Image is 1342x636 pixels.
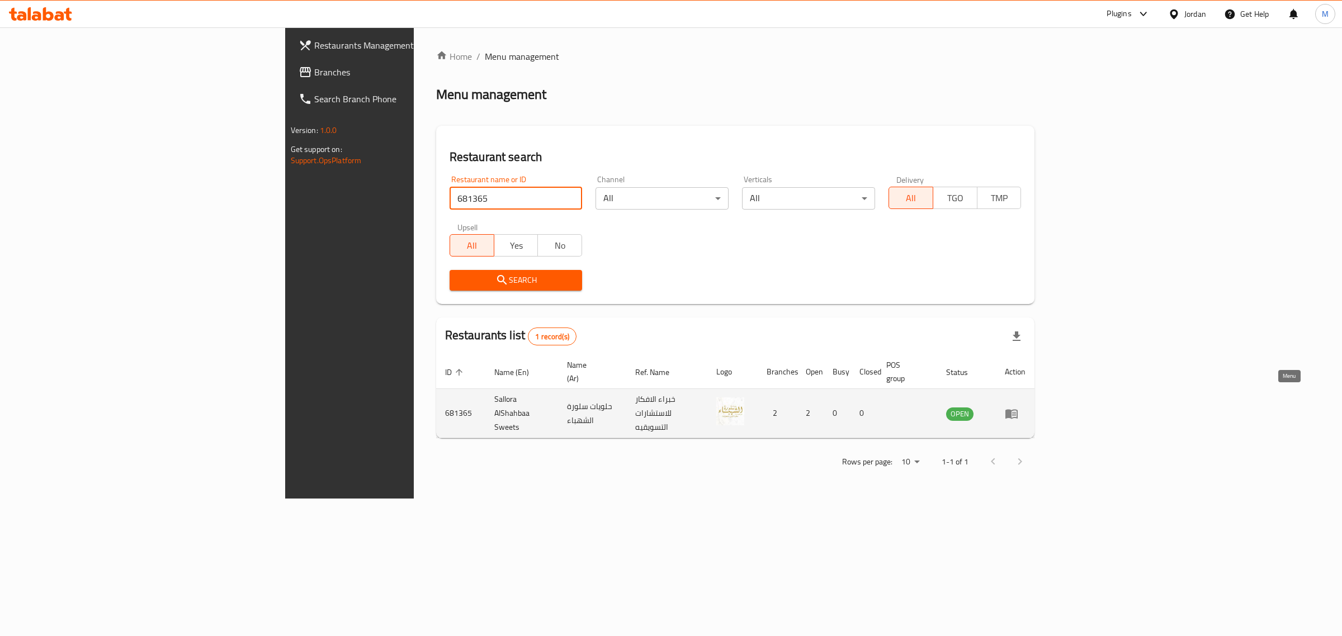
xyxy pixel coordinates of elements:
[897,454,924,471] div: Rows per page:
[542,238,578,254] span: No
[436,50,1035,63] nav: breadcrumb
[445,366,466,379] span: ID
[450,149,1022,165] h2: Restaurant search
[558,389,626,438] td: حلويات سلورة الشهباء
[320,123,337,137] span: 1.0.0
[758,389,797,438] td: 2
[1107,7,1131,21] div: Plugins
[494,366,544,379] span: Name (En)
[742,187,875,210] div: All
[946,407,974,421] div: OPEN
[797,389,824,438] td: 2
[946,407,974,420] span: OPEN
[942,455,968,469] p: 1-1 of 1
[436,355,1035,438] table: enhanced table
[1322,8,1329,20] span: M
[977,187,1022,209] button: TMP
[290,32,509,59] a: Restaurants Management
[494,234,538,257] button: Yes
[567,358,613,385] span: Name (Ar)
[485,389,558,438] td: Sallora AlShahbaa Sweets
[933,187,977,209] button: TGO
[291,153,362,168] a: Support.OpsPlatform
[1184,8,1206,20] div: Jordan
[635,366,684,379] span: Ref. Name
[824,355,850,389] th: Busy
[707,355,758,389] th: Logo
[797,355,824,389] th: Open
[537,234,582,257] button: No
[716,397,744,425] img: Sallora AlShahbaa Sweets
[291,142,342,156] span: Get support on:
[528,331,576,342] span: 1 record(s)
[982,190,1017,206] span: TMP
[824,389,850,438] td: 0
[996,355,1034,389] th: Action
[889,187,933,209] button: All
[626,389,708,438] td: خبراء الافكار للاستشارات التسويقيه
[436,86,546,103] h2: Menu management
[886,358,924,385] span: POS group
[291,123,318,137] span: Version:
[314,65,500,79] span: Branches
[459,273,574,287] span: Search
[455,238,490,254] span: All
[850,355,877,389] th: Closed
[445,327,577,345] h2: Restaurants list
[938,190,973,206] span: TGO
[314,92,500,106] span: Search Branch Phone
[314,39,500,52] span: Restaurants Management
[499,238,534,254] span: Yes
[758,355,797,389] th: Branches
[290,86,509,112] a: Search Branch Phone
[850,389,877,438] td: 0
[1003,323,1030,350] div: Export file
[290,59,509,86] a: Branches
[842,455,892,469] p: Rows per page:
[896,175,924,183] label: Delivery
[450,270,583,291] button: Search
[894,190,929,206] span: All
[485,50,559,63] span: Menu management
[450,234,494,257] button: All
[450,187,583,210] input: Search for restaurant name or ID..
[946,366,982,379] span: Status
[596,187,729,210] div: All
[457,223,478,231] label: Upsell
